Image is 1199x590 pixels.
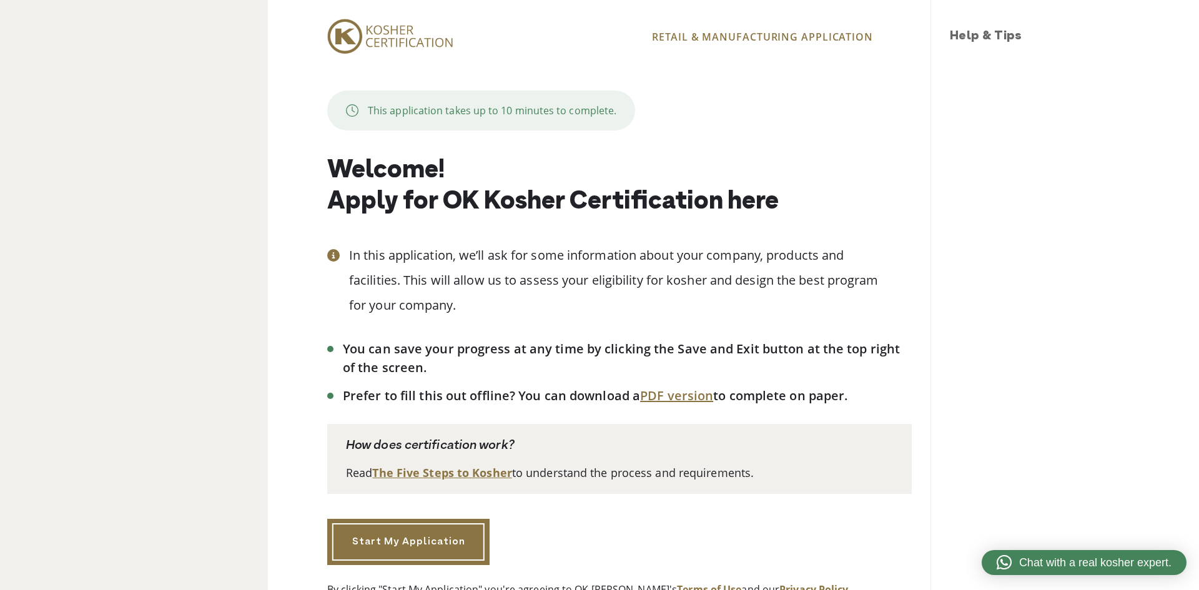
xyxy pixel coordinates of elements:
p: RETAIL & MANUFACTURING APPLICATION [652,29,912,44]
p: In this application, we’ll ask for some information about your company, products and facilities. ... [349,243,912,318]
p: This application takes up to 10 minutes to complete. [368,103,616,118]
li: You can save your progress at any time by clicking the Save and Exit button at the top right of t... [343,340,912,377]
span: Chat with a real kosher expert. [1019,554,1172,571]
p: Read to understand the process and requirements. [346,465,893,481]
a: Start My Application [327,519,490,565]
a: Chat with a real kosher expert. [982,550,1187,575]
a: PDF version [640,387,713,404]
h1: Welcome! Apply for OK Kosher Certification here [327,155,912,218]
p: How does certification work? [346,436,893,455]
li: Prefer to fill this out offline? You can download a to complete on paper. [343,386,912,405]
h3: Help & Tips [950,27,1187,46]
a: The Five Steps to Kosher [372,465,511,480]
